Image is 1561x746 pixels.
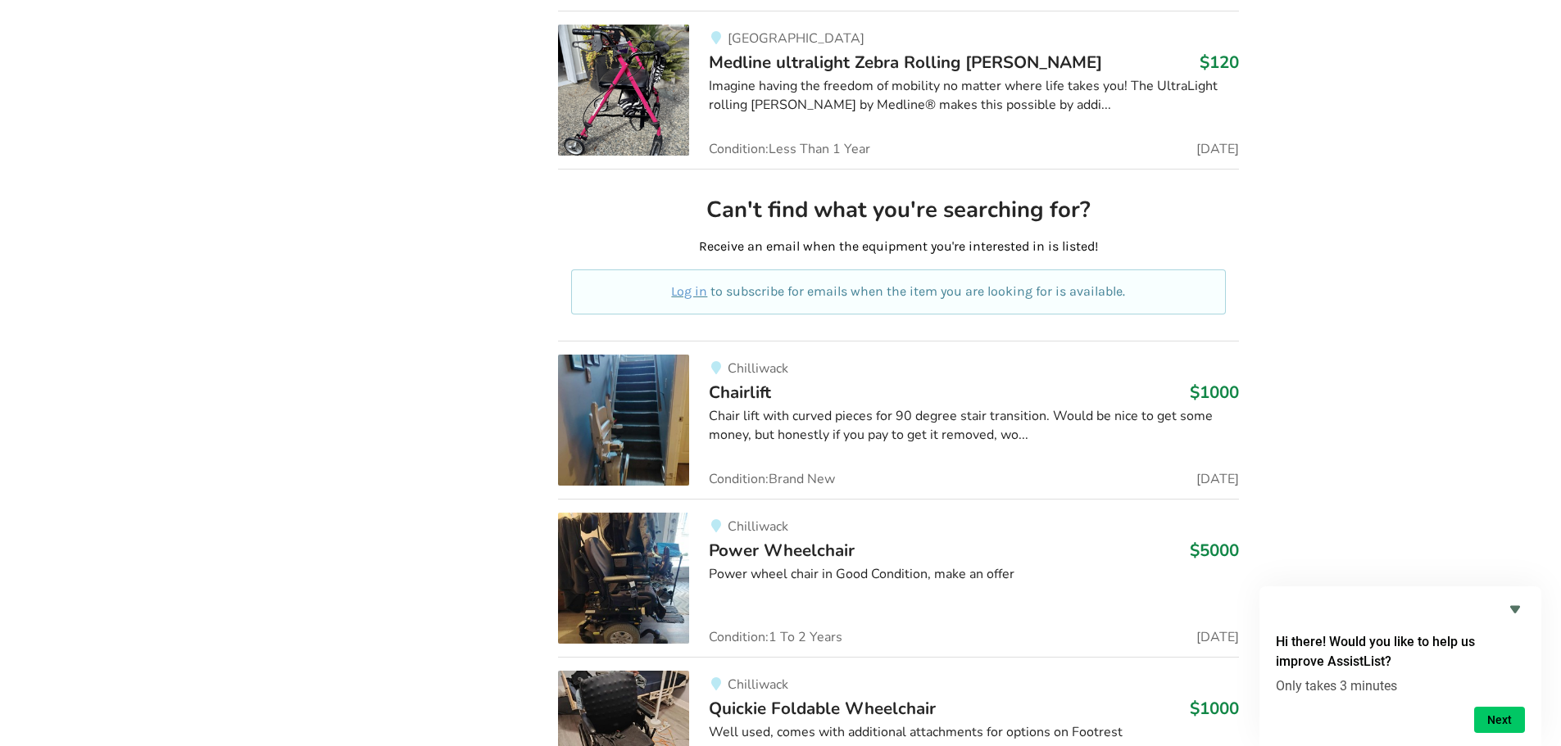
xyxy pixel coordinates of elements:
[709,723,1239,742] div: Well used, comes with additional attachments for options on Footrest
[1276,678,1525,694] p: Only takes 3 minutes
[1200,52,1239,73] h3: $120
[1190,540,1239,561] h3: $5000
[728,518,788,536] span: Chilliwack
[1190,698,1239,719] h3: $1000
[1190,382,1239,403] h3: $1000
[558,341,1239,499] a: mobility-chairliftChilliwackChairlift$1000Chair lift with curved pieces for 90 degree stair trans...
[558,513,689,644] img: mobility-power wheelchair
[558,355,689,486] img: mobility-chairlift
[728,676,788,694] span: Chilliwack
[591,283,1206,301] p: to subscribe for emails when the item you are looking for is available.
[709,381,771,404] span: Chairlift
[1474,707,1525,733] button: Next question
[709,142,870,156] span: Condition: Less Than 1 Year
[671,283,707,299] a: Log in
[1196,631,1239,644] span: [DATE]
[709,539,855,562] span: Power Wheelchair
[709,697,936,720] span: Quickie Foldable Wheelchair
[709,472,835,486] span: Condition: Brand New
[709,407,1239,445] div: Chair lift with curved pieces for 90 degree stair transition. Would be nice to get some money, bu...
[1276,632,1525,671] h2: Hi there! Would you like to help us improve AssistList?
[728,359,788,378] span: Chilliwack
[558,11,1239,169] a: mobility-medline ultralight zebra rolling walker [GEOGRAPHIC_DATA]Medline ultralight Zebra Rollin...
[709,631,842,644] span: Condition: 1 To 2 Years
[571,237,1226,256] p: Receive an email when the equipment you're interested in is listed!
[709,51,1102,74] span: Medline ultralight Zebra Rolling [PERSON_NAME]
[709,565,1239,584] div: Power wheel chair in Good Condition, make an offer
[558,499,1239,657] a: mobility-power wheelchairChilliwackPower Wheelchair$5000Power wheel chair in Good Condition, make...
[1196,142,1239,156] span: [DATE]
[728,29,864,47] span: [GEOGRAPHIC_DATA]
[1196,472,1239,486] span: [DATE]
[571,196,1226,224] h2: Can't find what you're searching for?
[1505,599,1525,619] button: Hide survey
[709,77,1239,115] div: Imagine having the freedom of mobility no matter where life takes you! The UltraLight rolling [PE...
[558,25,689,156] img: mobility-medline ultralight zebra rolling walker
[1276,599,1525,733] div: Hi there! Would you like to help us improve AssistList?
